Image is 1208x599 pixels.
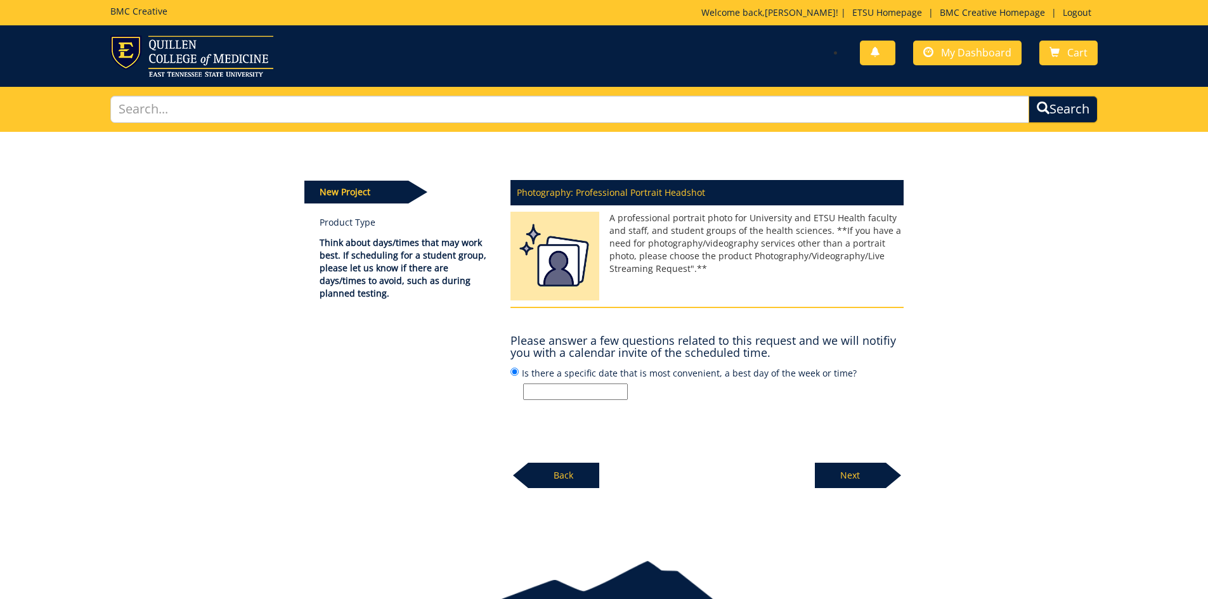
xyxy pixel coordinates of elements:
p: Back [528,463,599,488]
a: Product Type [320,216,491,229]
input: Search... [110,96,1030,123]
span: My Dashboard [941,46,1011,60]
input: Is there a specific date that is most convenient, a best day of the week or time? [510,368,519,376]
p: Next [815,463,886,488]
p: Welcome back, ! | | | [701,6,1098,19]
span: Cart [1067,46,1088,60]
p: New Project [304,181,408,203]
h5: BMC Creative [110,6,167,16]
h4: Please answer a few questions related to this request and we will notifiy you with a calendar inv... [510,335,904,360]
label: Is there a specific date that is most convenient, a best day of the week or time? [510,366,904,400]
a: My Dashboard [913,41,1022,65]
img: Professional Headshot [510,212,599,307]
input: Is there a specific date that is most convenient, a best day of the week or time? [523,383,628,400]
p: A professional portrait photo for University and ETSU Health faculty and staff, and student group... [510,212,904,275]
a: ETSU Homepage [846,6,928,18]
p: Photography: Professional Portrait Headshot [510,180,904,205]
img: ETSU logo [110,35,273,77]
button: Search [1029,96,1098,123]
a: BMC Creative Homepage [933,6,1051,18]
a: [PERSON_NAME] [765,6,836,18]
a: Logout [1056,6,1098,18]
p: Think about days/times that may work best. If scheduling for a student group, please let us know ... [320,236,491,300]
a: Cart [1039,41,1098,65]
